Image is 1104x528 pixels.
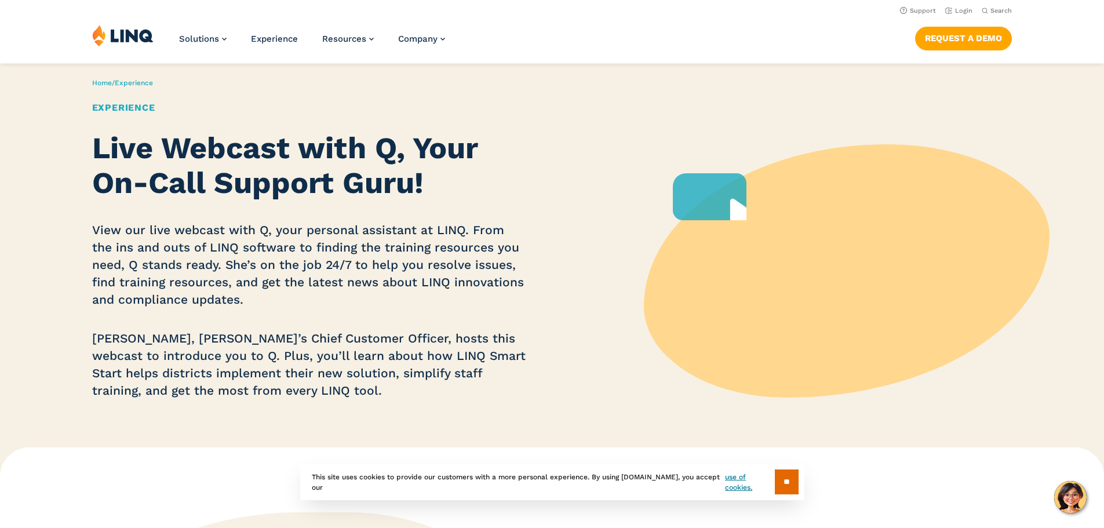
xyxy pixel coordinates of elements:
[1054,481,1087,514] button: Hello, have a question? Let’s chat.
[92,79,112,87] a: Home
[92,79,153,87] span: /
[915,24,1012,50] nav: Button Navigation
[300,464,804,500] div: This site uses cookies to provide our customers with a more personal experience. By using [DOMAIN...
[92,221,527,308] p: View our live webcast with Q, your personal assistant at LINQ. From the ins and outs of LINQ soft...
[115,79,153,87] span: Experience
[322,34,366,44] span: Resources
[92,131,527,201] h2: Live Webcast with Q, Your On-Call Support Guru!
[92,330,527,399] p: [PERSON_NAME], [PERSON_NAME]’s Chief Customer Officer, hosts this webcast to introduce you to Q. ...
[322,34,374,44] a: Resources
[990,7,1012,14] span: Search
[982,6,1012,15] button: Open Search Bar
[179,24,445,63] nav: Primary Navigation
[915,27,1012,50] a: Request a Demo
[92,101,527,115] h1: Experience
[179,34,219,44] span: Solutions
[725,472,774,493] a: use of cookies.
[900,7,936,14] a: Support
[179,34,227,44] a: Solutions
[92,24,154,46] img: LINQ | K‑12 Software
[251,34,298,44] a: Experience
[398,34,445,44] a: Company
[945,7,972,14] a: Login
[398,34,438,44] span: Company
[673,173,746,220] div: Play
